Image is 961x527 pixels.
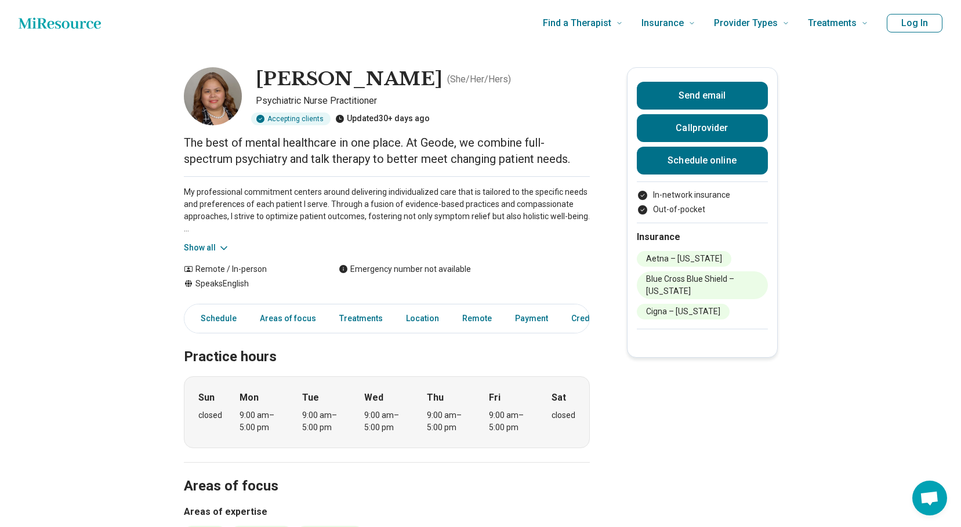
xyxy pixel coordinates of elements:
div: 9:00 am – 5:00 pm [489,409,534,434]
strong: Fri [489,391,501,405]
a: Schedule online [637,147,768,175]
strong: Thu [427,391,444,405]
strong: Mon [240,391,259,405]
div: Speaks English [184,278,316,290]
div: 9:00 am – 5:00 pm [364,409,409,434]
img: Joan Torrato, Psychiatric Nurse Practitioner [184,67,242,125]
li: Aetna – [US_STATE] [637,251,731,267]
li: Blue Cross Blue Shield – [US_STATE] [637,271,768,299]
button: Log In [887,14,942,32]
strong: Sat [552,391,566,405]
p: ( She/Her/Hers ) [447,72,511,86]
div: 9:00 am – 5:00 pm [240,409,284,434]
a: Location [399,307,446,330]
p: My professional commitment centers around delivering individualized care that is tailored to the ... [184,186,590,235]
h2: Practice hours [184,319,590,367]
strong: Wed [364,391,383,405]
div: Accepting clients [251,112,331,125]
div: closed [552,409,575,421]
div: Remote / In-person [184,263,316,275]
strong: Tue [302,391,319,405]
li: Out-of-pocket [637,203,768,216]
span: Provider Types [714,15,778,31]
div: 9:00 am – 5:00 pm [427,409,472,434]
a: Schedule [187,307,244,330]
div: closed [198,409,222,421]
a: Treatments [332,307,390,330]
li: In-network insurance [637,189,768,201]
div: Open chat [912,481,947,515]
li: Cigna – [US_STATE] [637,304,730,319]
div: When does the program meet? [184,376,590,448]
h2: Areas of focus [184,449,590,496]
ul: Payment options [637,189,768,216]
span: Insurance [641,15,684,31]
h1: [PERSON_NAME] [256,67,443,92]
span: Treatments [808,15,857,31]
div: Emergency number not available [339,263,471,275]
a: Home page [19,12,101,35]
a: Credentials [564,307,622,330]
p: Psychiatric Nurse Practitioner [256,94,590,108]
button: Callprovider [637,114,768,142]
a: Remote [455,307,499,330]
h2: Insurance [637,230,768,244]
div: Updated 30+ days ago [335,112,430,125]
p: The best of mental healthcare in one place. At Geode, we combine full-spectrum psychiatry and tal... [184,135,590,167]
div: 9:00 am – 5:00 pm [302,409,347,434]
a: Payment [508,307,555,330]
strong: Sun [198,391,215,405]
button: Send email [637,82,768,110]
span: Find a Therapist [543,15,611,31]
a: Areas of focus [253,307,323,330]
button: Show all [184,242,230,254]
h3: Areas of expertise [184,505,590,519]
